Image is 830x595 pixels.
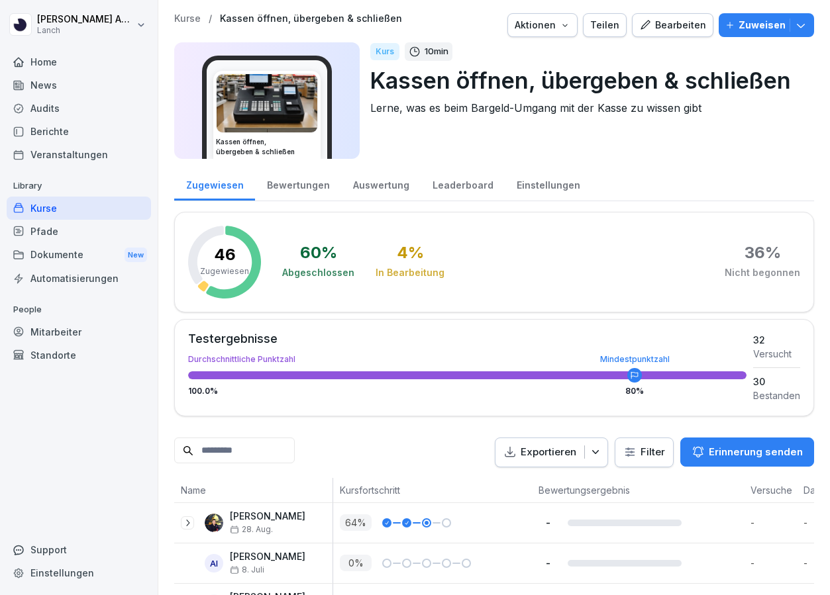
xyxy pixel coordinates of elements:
div: Testergebnisse [188,333,747,345]
div: Aktionen [515,18,570,32]
div: Support [7,538,151,561]
p: Kursfortschritt [340,483,525,497]
p: - [751,516,797,529]
p: Name [181,483,326,497]
p: [PERSON_NAME] [230,511,305,522]
div: Bestanden [753,389,800,402]
div: In Bearbeitung [376,266,444,279]
div: 36 % [745,245,781,261]
div: Bearbeiten [639,18,706,32]
p: - [539,557,557,569]
a: Pfade [7,220,151,243]
div: 30 [753,375,800,389]
p: Exportieren [521,445,576,460]
div: Mindestpunktzahl [600,355,670,363]
img: h81973bi7xjfk70fncdre0go.png [217,74,317,132]
p: 0 % [340,555,372,571]
a: Leaderboard [421,167,505,201]
a: Home [7,50,151,73]
button: Exportieren [495,437,608,467]
div: 80 % [625,387,644,395]
div: Kurs [370,43,399,60]
div: AI [205,554,223,572]
p: / [209,13,212,24]
a: Einstellungen [7,561,151,584]
p: Lanch [37,26,134,35]
p: Zuweisen [739,18,786,32]
button: Teilen [583,13,627,37]
p: Kassen öffnen, übergeben & schließen [370,64,804,97]
a: Veranstaltungen [7,143,151,166]
div: 32 [753,333,800,347]
a: Bewertungen [255,167,341,201]
div: 100.0 % [188,387,747,395]
a: DokumenteNew [7,243,151,267]
p: 10 min [425,45,448,58]
p: 64 % [340,514,372,531]
button: Filter [615,438,673,467]
img: m4nh1onisuij1abk8mrks5qt.png [205,514,223,532]
span: 28. Aug. [230,525,273,534]
div: Dokumente [7,243,151,267]
a: Automatisierungen [7,267,151,290]
a: Zugewiesen [174,167,255,201]
a: Einstellungen [505,167,592,201]
span: 8. Juli [230,565,264,574]
h3: Kassen öffnen, übergeben & schließen [216,137,318,157]
button: Zuweisen [719,13,814,37]
p: Lerne, was es beim Bargeld-Umgang mit der Kasse zu wissen gibt [370,100,804,116]
a: Berichte [7,120,151,143]
p: - [539,516,557,529]
button: Bearbeiten [632,13,713,37]
button: Erinnerung senden [680,437,814,467]
a: Kurse [174,13,201,24]
p: Versuche [751,483,790,497]
div: Abgeschlossen [282,266,354,279]
div: 60 % [300,245,337,261]
a: News [7,73,151,97]
a: Standorte [7,343,151,367]
p: 46 [214,247,236,263]
p: Erinnerung senden [709,445,803,459]
div: 4 % [397,245,424,261]
p: Zugewiesen [200,265,249,277]
a: Kassen öffnen, übergeben & schließen [220,13,402,24]
div: Versucht [753,347,800,361]
p: Library [7,175,151,197]
a: Auswertung [341,167,421,201]
p: [PERSON_NAME] Ahlert [37,14,134,25]
a: Kurse [7,197,151,220]
p: [PERSON_NAME] [230,551,305,563]
div: Filter [623,445,665,459]
a: Audits [7,97,151,120]
div: Nicht begonnen [725,266,800,279]
div: Durchschnittliche Punktzahl [188,355,747,363]
div: New [125,248,147,263]
div: Teilen [590,18,619,32]
a: Mitarbeiter [7,320,151,343]
p: - [751,556,797,570]
button: Aktionen [507,13,578,37]
p: People [7,299,151,320]
p: Bewertungsergebnis [539,483,737,497]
